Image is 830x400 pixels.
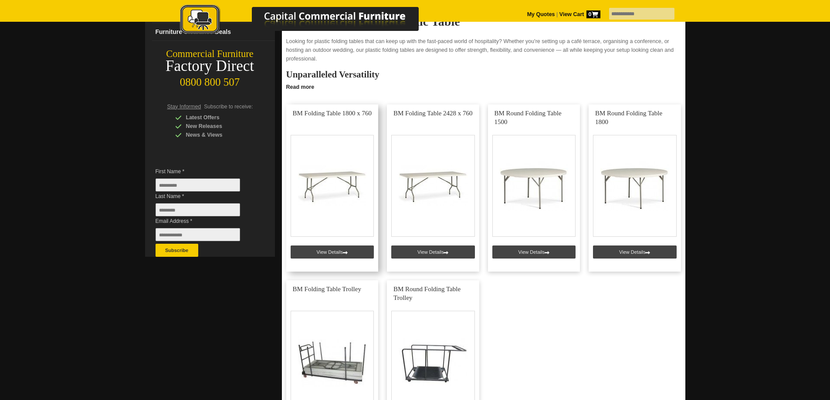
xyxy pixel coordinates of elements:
[156,4,461,39] a: Capital Commercial Furniture Logo
[204,104,253,110] span: Subscribe to receive:
[156,4,461,36] img: Capital Commercial Furniture Logo
[527,11,555,17] a: My Quotes
[145,72,275,88] div: 0800 800 507
[156,217,253,225] span: Email Address *
[156,167,253,176] span: First Name *
[156,228,240,241] input: Email Address *
[156,192,253,201] span: Last Name *
[175,131,258,139] div: News & Views
[145,48,275,60] div: Commercial Furniture
[282,81,685,91] a: Click to read more
[286,69,379,80] strong: Unparalleled Versatility
[167,104,201,110] span: Stay Informed
[152,23,275,41] a: Furniture Clearance Deals
[586,10,600,18] span: 0
[156,178,240,192] input: First Name *
[558,11,600,17] a: View Cart0
[156,203,240,216] input: Last Name *
[145,60,275,72] div: Factory Direct
[559,11,600,17] strong: View Cart
[175,122,258,131] div: New Releases
[286,37,681,63] p: Looking for plastic folding tables that can keep up with the fast-paced world of hospitality? Whe...
[156,244,198,257] button: Subscribe
[175,113,258,122] div: Latest Offers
